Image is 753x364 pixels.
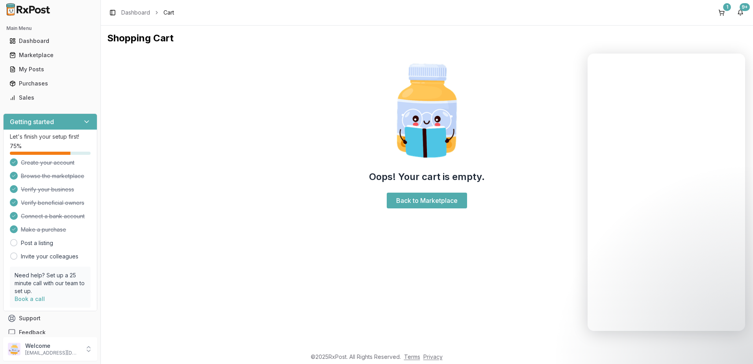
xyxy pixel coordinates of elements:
img: User avatar [8,343,20,355]
a: Terms [404,353,420,360]
a: Invite your colleagues [21,253,78,260]
div: Dashboard [9,37,91,45]
span: Browse the marketplace [21,172,84,180]
iframe: Intercom live chat [726,337,745,356]
img: Smart Pill Bottle [376,60,477,161]
button: Marketplace [3,49,97,61]
span: Cart [163,9,174,17]
span: Feedback [19,329,46,336]
a: Purchases [6,76,94,91]
button: Dashboard [3,35,97,47]
button: Purchases [3,77,97,90]
h2: Main Menu [6,25,94,32]
button: Feedback [3,325,97,340]
nav: breadcrumb [121,9,174,17]
a: Sales [6,91,94,105]
span: Create your account [21,159,74,167]
div: Purchases [9,80,91,87]
a: My Posts [6,62,94,76]
iframe: Intercom live chat [588,54,745,331]
span: Verify beneficial owners [21,199,84,207]
button: Sales [3,91,97,104]
a: Back to Marketplace [387,193,467,208]
h2: Oops! Your cart is empty. [369,171,485,183]
a: Dashboard [6,34,94,48]
button: 9+ [734,6,747,19]
div: Sales [9,94,91,102]
a: Post a listing [21,239,53,247]
div: Marketplace [9,51,91,59]
span: Verify your business [21,186,74,193]
h3: Getting started [10,117,54,126]
a: Privacy [423,353,443,360]
h1: Shopping Cart [107,32,747,45]
button: My Posts [3,63,97,76]
p: Need help? Set up a 25 minute call with our team to set up. [15,271,86,295]
span: Connect a bank account [21,212,85,220]
div: My Posts [9,65,91,73]
p: Let's finish your setup first! [10,133,91,141]
button: Support [3,311,97,325]
div: 1 [723,3,731,11]
p: [EMAIL_ADDRESS][DOMAIN_NAME] [25,350,80,356]
a: Dashboard [121,9,150,17]
p: Welcome [25,342,80,350]
a: Marketplace [6,48,94,62]
button: 1 [715,6,728,19]
img: RxPost Logo [3,3,54,16]
span: Make a purchase [21,226,66,234]
span: 75 % [10,142,22,150]
a: Book a call [15,295,45,302]
div: 9+ [740,3,750,11]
